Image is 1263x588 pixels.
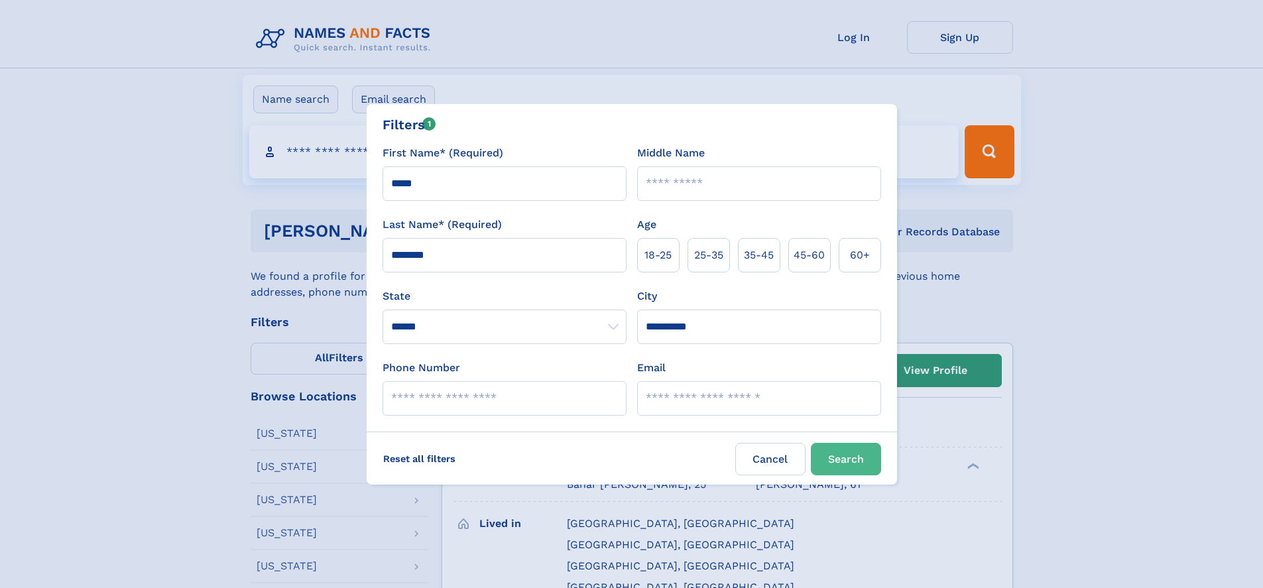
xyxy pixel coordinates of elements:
[744,247,774,263] span: 35‑45
[637,288,657,304] label: City
[794,247,825,263] span: 45‑60
[811,443,881,475] button: Search
[637,217,656,233] label: Age
[383,288,627,304] label: State
[375,443,464,475] label: Reset all filters
[383,217,502,233] label: Last Name* (Required)
[383,145,503,161] label: First Name* (Required)
[637,145,705,161] label: Middle Name
[735,443,806,475] label: Cancel
[383,360,460,376] label: Phone Number
[850,247,870,263] span: 60+
[644,247,672,263] span: 18‑25
[637,360,666,376] label: Email
[383,115,436,135] div: Filters
[694,247,723,263] span: 25‑35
